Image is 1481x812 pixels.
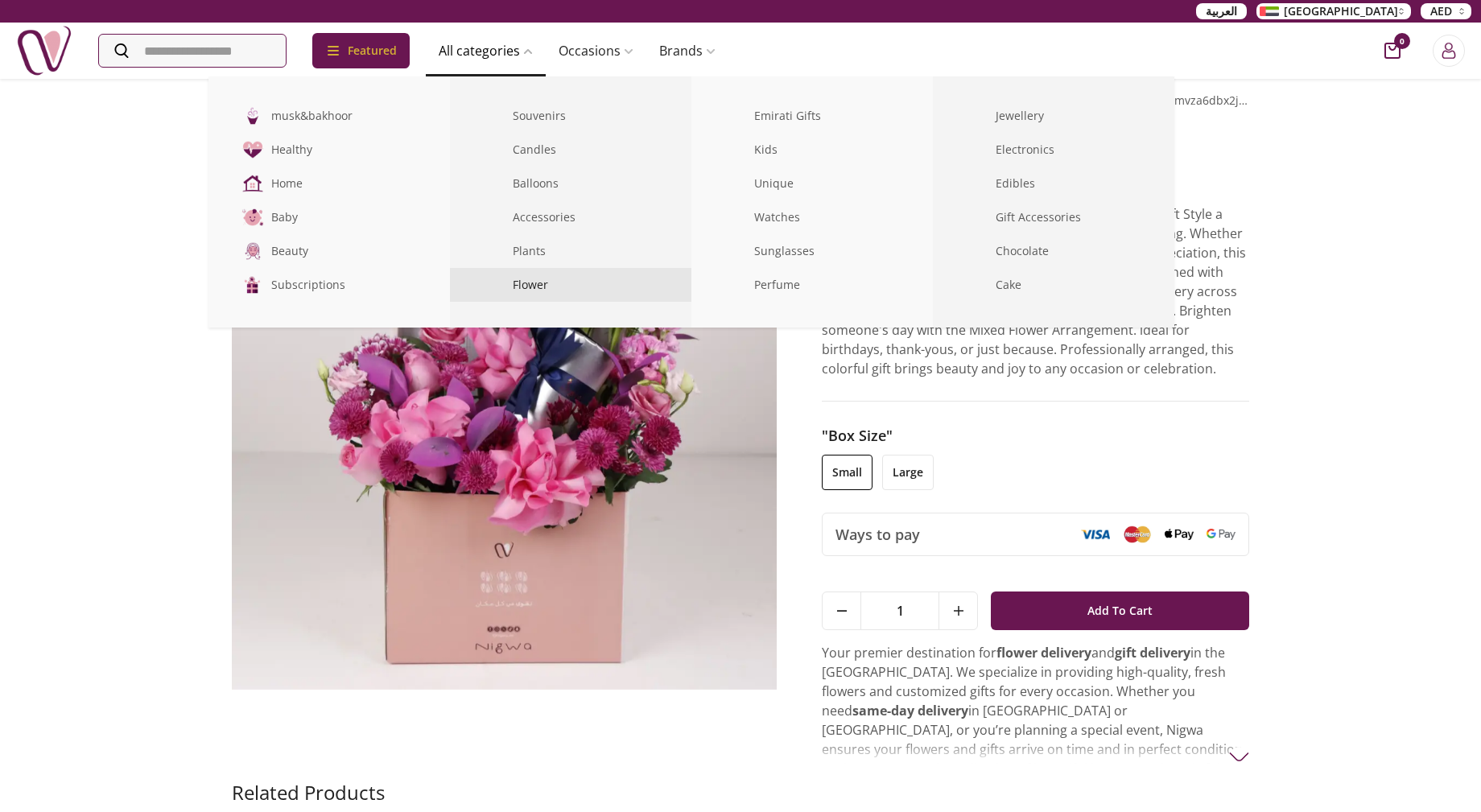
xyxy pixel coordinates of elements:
[208,200,450,234] a: BabyBaby
[724,104,748,128] img: Emirati Gifts
[965,273,989,297] img: Cake
[241,104,265,128] img: musk&bakhoor
[691,167,933,200] a: UniqueUnique
[450,167,691,200] a: BalloonsBalloons
[208,268,450,302] a: SubscriptionsSubscriptions
[1394,33,1410,49] span: 0
[241,239,265,263] img: Beauty
[882,455,934,490] li: large
[933,234,1174,268] a: ChocolateChocolate
[933,99,1174,133] a: JewelleryJewellery
[1207,529,1236,540] img: Google Pay
[1384,43,1401,59] button: cart-button
[933,133,1174,167] a: ElectronicsElectronics
[450,200,691,234] a: AccessoriesAccessories
[1256,3,1411,19] button: [GEOGRAPHIC_DATA]
[861,592,939,629] span: 1
[1087,596,1153,625] span: Add To Cart
[241,205,265,229] img: Baby
[208,234,450,268] a: BeautyBeauty
[724,205,748,229] img: Watches
[1433,35,1465,67] button: Login
[241,171,265,196] img: Home
[482,205,506,229] img: Accessories
[450,268,691,302] a: FlowerFlower
[933,167,1174,200] a: EdiblesEdibles
[691,99,933,133] a: Emirati GiftsEmirati Gifts
[99,35,286,67] input: Search
[426,35,546,67] a: All categories
[691,133,933,167] a: KidsKids
[450,234,691,268] a: PlantsPlants
[724,138,748,162] img: Kids
[1260,6,1279,16] img: Arabic_dztd3n.png
[546,35,646,67] a: Occasions
[232,780,385,806] h2: Related Products
[965,205,989,229] img: Gift Accessories
[1430,3,1452,19] span: AED
[1229,747,1249,767] img: arrow
[482,138,506,162] img: Candles
[241,138,265,162] img: Healthy
[933,200,1174,234] a: Gift AccessoriesGift Accessories
[646,35,728,67] a: Brands
[1206,3,1237,19] span: العربية
[835,523,920,546] span: Ways to pay
[691,268,933,302] a: PerfumePerfume
[852,702,968,719] strong: same-day delivery
[724,239,748,263] img: Sunglasses
[724,171,748,196] img: Unique
[1123,526,1152,542] img: Mastercard
[482,104,506,128] img: Souvenirs
[996,644,1091,662] strong: flower delivery
[450,133,691,167] a: CandlesCandles
[991,591,1249,630] button: Add To Cart
[822,455,873,490] li: small
[933,268,1174,302] a: CakeCake
[450,99,691,133] a: SouvenirsSouvenirs
[208,133,450,167] a: HealthyHealthy
[1421,3,1471,19] button: AED
[691,234,933,268] a: SunglassesSunglasses
[481,272,508,299] img: Flower
[208,99,450,133] a: musk&bakhoormusk&bakhoor
[822,424,1249,447] h3: "Box size"
[482,239,506,263] img: Plants
[241,273,265,297] img: Subscriptions
[691,200,933,234] a: WatchesWatches
[965,104,989,128] img: Jewellery
[965,239,989,263] img: Chocolate
[1165,529,1194,541] img: Apple Pay
[312,33,410,68] div: Featured
[1115,644,1190,662] strong: gift delivery
[208,167,450,200] a: HomeHome
[724,273,748,297] img: Perfume
[16,23,72,79] img: Nigwa-uae-gifts
[1284,3,1398,19] span: [GEOGRAPHIC_DATA]
[1081,529,1110,540] img: Visa
[965,138,989,162] img: Electronics
[232,134,777,700] img: Nigwa Flowers Gift style8
[482,171,506,196] img: Balloons
[965,171,989,196] img: Edibles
